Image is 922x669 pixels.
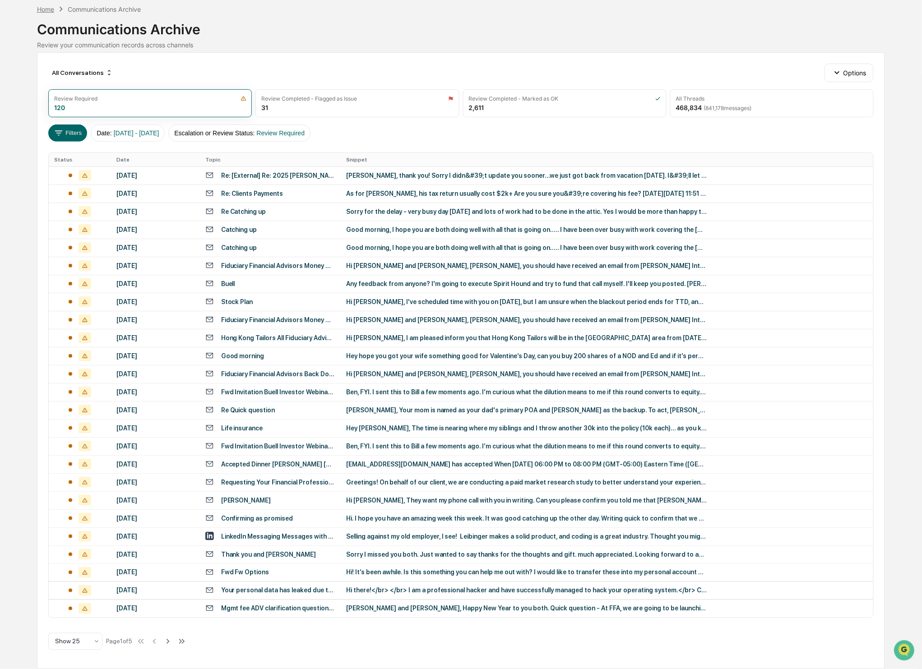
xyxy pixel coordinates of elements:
[346,298,707,305] div: Hi [PERSON_NAME], I've scheduled time with you on [DATE], but I am unsure when the blackout perio...
[346,533,707,540] div: Selling against my old employer, I see! Leibinger makes a solid product, and coding is a great in...
[221,533,335,540] div: LinkedIn Messaging Messages with [PERSON_NAME], [PERSON_NAME] [PERSON_NAME]
[346,208,707,215] div: Sorry for the delay - very busy day [DATE] and lots of work had to be done in the attic. Yes I wo...
[221,334,335,341] div: Hong Kong Tailors All Fiduciary Advisors Promotion
[153,72,164,83] button: Start new chat
[114,129,159,137] span: [DATE] - [DATE]
[116,298,194,305] div: [DATE]
[37,14,885,37] div: Communications Archive
[346,352,707,360] div: Hey hope you got your wife something good for Valentine’s Day, can you buy 200 shares of a NOD an...
[5,110,62,126] a: 🖐️Preclearance
[221,424,263,432] div: Life insurance
[116,551,194,558] div: [DATE]
[68,5,141,13] div: Communications Archive
[346,280,707,287] div: Any feedback from anyone? I'm going to execute Spirit Hound and try to fund that call myself. I'l...
[221,172,335,179] div: Re: [External] Re: 2025 [PERSON_NAME] Golf Tournament Scholarship funds
[91,125,165,142] button: Date:[DATE] - [DATE]
[48,65,116,80] div: All Conversations
[54,104,65,111] div: 120
[241,96,246,102] img: icon
[221,388,335,396] div: Fwd Invitation Buell Investor Webinar Convertible Note Deck Financ... [DATE] 3pm 4pm EST [DOMAIN_...
[116,280,194,287] div: [DATE]
[261,95,357,102] div: Review Completed - Flagged as Issue
[37,41,885,49] div: Review your communication records across channels
[62,110,116,126] a: 🗄️Attestations
[9,132,16,139] div: 🔎
[200,153,341,166] th: Topic
[469,104,484,111] div: 2,611
[116,334,194,341] div: [DATE]
[90,153,109,160] span: Pylon
[65,115,73,122] div: 🗄️
[18,131,57,140] span: Data Lookup
[111,153,199,166] th: Date
[116,208,194,215] div: [DATE]
[221,370,335,378] div: Fiduciary Financial Advisors Back Door [PERSON_NAME]
[64,152,109,160] a: Powered byPylon
[221,569,269,576] div: Fwd Fw Options
[116,587,194,594] div: [DATE]
[346,461,707,468] div: [EMAIL_ADDRESS][DOMAIN_NAME] has accepted When [DATE] 06:00 PM to 08:00 PM (GMT-05:00) Eastern Ti...
[346,190,707,197] div: As for [PERSON_NAME], his tax return usually cost $2k+ Are you sure you&#39;re covering his fee? ...
[825,64,874,82] button: Options
[346,515,707,522] div: Hi. I hope you have an amazing week this week. It was good catching up the other day. Writing qui...
[346,587,707,594] div: Hi there!</br> </br> I am a professional hacker and have successfully managed to hack your operat...
[893,639,917,664] iframe: Open customer support
[655,96,661,102] img: icon
[346,334,707,341] div: Hi [PERSON_NAME], I am pleased inform you that Hong Kong Tailors will be in the [GEOGRAPHIC_DATA]...
[116,244,194,251] div: [DATE]
[221,515,293,522] div: Confirming as promised
[221,298,253,305] div: Stock Plan
[37,5,54,13] div: Home
[346,497,707,504] div: Hi [PERSON_NAME], They want my phone call with you in writing. Can you please confirm you told me...
[448,96,454,102] img: icon
[9,19,164,33] p: How can we help?
[9,69,25,85] img: 1746055101610-c473b297-6a78-478c-a979-82029cc54cd1
[346,244,707,251] div: Good morning, I hope you are both doing well with all that is going on….. I have been over busy w...
[48,125,88,142] button: Filters
[346,424,707,432] div: Hey [PERSON_NAME], The time is nearing where my siblings and I throw another 30k into the policy ...
[257,129,305,137] span: Review Required
[346,226,707,233] div: Good morning, I hope you are both doing well with all that is going on….. I have been over busy w...
[676,104,752,111] div: 468,834
[346,406,707,414] div: [PERSON_NAME], Your mom is named as your dad's primary POA and [PERSON_NAME] as the backup. To ac...
[31,69,148,78] div: Start new chat
[116,352,194,360] div: [DATE]
[116,443,194,450] div: [DATE]
[116,262,194,269] div: [DATE]
[116,406,194,414] div: [DATE]
[346,605,707,612] div: [PERSON_NAME] and [PERSON_NAME], Happy New Year to you both. Quick question - At FFA, we are goin...
[54,95,97,102] div: Review Required
[221,352,264,360] div: Good morning
[106,638,132,645] div: Page 1 of 5
[49,153,111,166] th: Status
[704,105,752,111] span: ( 841,178 messages)
[31,78,114,85] div: We're available if you need us!
[168,125,310,142] button: Escalation or Review Status:Review Required
[221,461,335,468] div: Accepted Dinner [PERSON_NAME] [PERSON_NAME] [PERSON_NAME] [PERSON_NAME]
[18,114,58,123] span: Preclearance
[74,114,112,123] span: Attestations
[221,587,335,594] div: Your personal data has leaked due to suspected harmful activities.
[221,226,257,233] div: Catching up
[116,172,194,179] div: [DATE]
[221,208,266,215] div: Re Catching up
[221,605,335,612] div: Mgmt fee ADV clarification question for FFA
[221,316,335,323] div: Fiduciary Financial Advisors Money Movement
[116,424,194,432] div: [DATE]
[346,569,707,576] div: Hi! It’s been awhile. Is this something you can help me out with? I would like to transfer these ...
[341,153,873,166] th: Snippet
[116,316,194,323] div: [DATE]
[221,551,316,558] div: Thank you and [PERSON_NAME]
[116,370,194,378] div: [DATE]
[676,95,705,102] div: All Threads
[346,388,707,396] div: Ben, FYI. I sent this to Bill a few moments ago. I’m curious what the dilution means to me if thi...
[116,388,194,396] div: [DATE]
[221,406,275,414] div: Re Quick question
[5,127,60,143] a: 🔎Data Lookup
[221,262,335,269] div: Fiduciary Financial Advisors Money Movement
[346,443,707,450] div: Ben, FYI. I sent this to Bill a few moments ago. I’m curious what the dilution means to me if thi...
[116,479,194,486] div: [DATE]
[346,370,707,378] div: Hi [PERSON_NAME] and [PERSON_NAME], [PERSON_NAME], you should have received an email from [PERSON...
[116,515,194,522] div: [DATE]
[221,244,257,251] div: Catching up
